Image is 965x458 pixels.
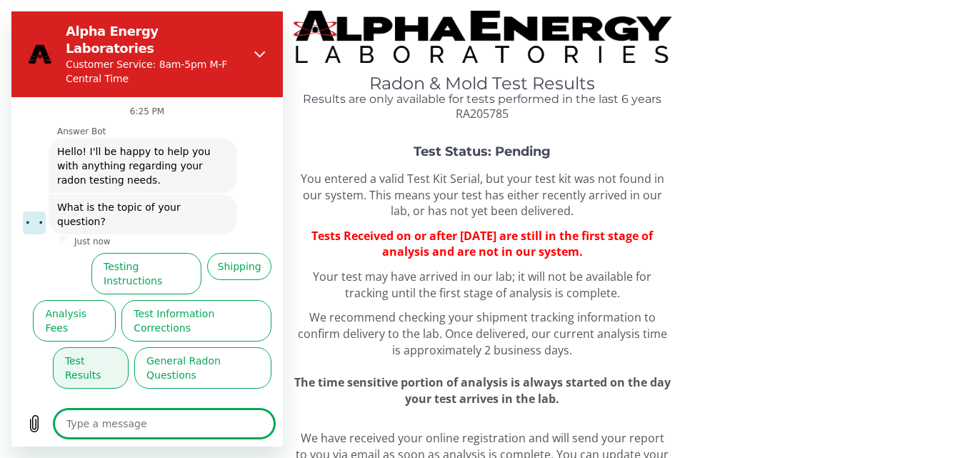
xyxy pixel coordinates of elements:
[456,106,509,121] span: RA205785
[46,133,217,176] span: Hello! I'll be happy to help you with anything regarding your radon testing needs.
[41,336,117,377] button: Test Results
[110,289,260,330] button: Test Information Corrections
[294,93,671,106] h4: Results are only available for tests performed in the last 6 years
[294,74,671,93] h1: Radon & Mold Test Results
[46,189,217,217] span: What is the topic of your question?
[54,46,229,74] p: Customer Service: 8am-5pm M-F Central Time
[294,269,671,302] p: Your test may have arrived in our lab; it will not be available for tracking until the first stag...
[21,289,104,330] button: Analysis Fees
[294,374,671,407] span: The time sensitive portion of analysis is always started on the day your test arrives in the lab.
[234,29,263,57] button: Close
[298,309,656,342] span: We recommend checking your shipment tracking information to confirm delivery to the lab.
[294,171,671,220] p: You entered a valid Test Kit Serial, but your test kit was not found in our system. This means yo...
[9,398,37,427] button: Upload file
[63,224,99,236] p: Just now
[54,11,229,46] h2: Alpha Energy Laboratories
[196,242,260,269] button: Shipping
[311,228,653,260] span: Tests Received on or after [DATE] are still in the first stage of analysis and are not in our sys...
[80,242,190,283] button: Testing Instructions
[392,326,667,358] span: Once delivered, our current analysis time is approximately 2 business days.
[123,336,260,377] button: General Radon Questions
[294,11,671,63] img: TightCrop.jpg
[414,144,551,159] strong: Test Status: Pending
[11,11,283,447] iframe: Messaging window
[119,94,153,106] p: 6:25 PM
[46,114,271,126] p: Answer Bot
